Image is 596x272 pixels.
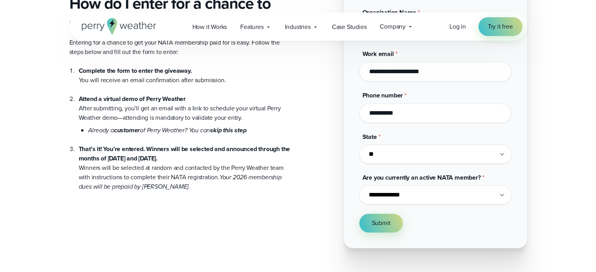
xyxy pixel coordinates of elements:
strong: skip this step [210,126,246,135]
button: Submit [359,214,403,232]
span: Are you currently an active NATA member? [362,173,481,182]
span: Industries [285,22,311,32]
span: Submit [372,218,391,228]
span: Organization Name [362,8,417,17]
a: Case Studies [325,19,373,35]
span: Features [240,22,263,32]
strong: Complete the form to enter the giveaway. [79,66,192,75]
em: Already a of Perry Weather? You can . [88,126,248,135]
a: Log in [449,22,466,31]
strong: That’s it! You’re entered. Winners will be selected and announced through the months of [DATE] an... [79,144,290,163]
span: Case Studies [332,22,367,32]
a: Try it free [478,17,522,36]
strong: customer [114,126,140,135]
span: Work email [362,49,394,58]
strong: Attend a virtual demo of Perry Weather [79,94,186,103]
span: Company [380,22,406,31]
p: Entering for a chance to get your NATA membership paid for is easy. Follow the steps below and fi... [69,38,292,57]
li: You will receive an email confirmation after submission. [79,66,292,85]
span: Try it free [488,22,513,31]
li: Winners will be selected at random and contacted by the Perry Weather team with instructions to c... [79,135,292,191]
span: Phone number [362,91,403,100]
li: After submitting, you’ll get an email with a link to schedule your virtual Perry Weather demo—att... [79,85,292,135]
em: Your 2026 membership dues will be prepaid by [PERSON_NAME]. [79,173,282,191]
a: How it Works [186,19,234,35]
span: State [362,132,377,141]
span: How it Works [192,22,227,32]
